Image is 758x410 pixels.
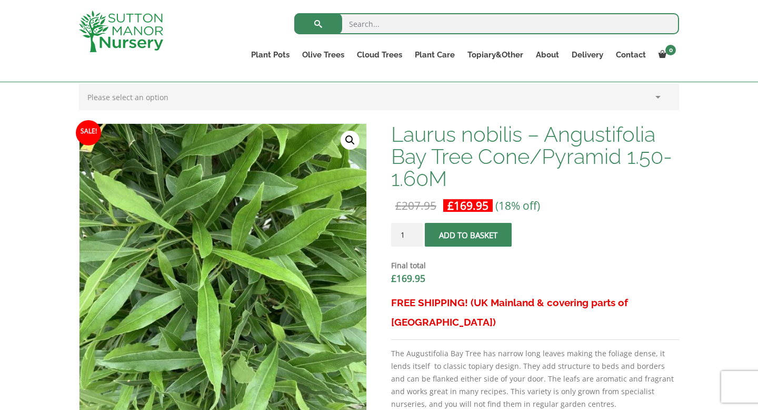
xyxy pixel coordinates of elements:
a: Olive Trees [296,47,351,62]
a: Plant Pots [245,47,296,62]
button: Add to basket [425,223,512,247]
bdi: 169.95 [391,272,425,285]
input: Product quantity [391,223,423,247]
img: logo [79,11,163,52]
h1: Laurus nobilis – Angustifolia Bay Tree Cone/Pyramid 1.50-1.60M [391,123,679,190]
a: Plant Care [408,47,461,62]
span: 0 [665,45,676,55]
span: £ [395,198,402,213]
a: Contact [610,47,652,62]
dt: Final total [391,259,679,272]
span: (18% off) [495,198,540,213]
span: £ [447,198,454,213]
input: Search... [294,13,679,34]
bdi: 207.95 [395,198,436,213]
span: £ [391,272,396,285]
a: About [530,47,565,62]
a: Delivery [565,47,610,62]
h3: FREE SHIPPING! (UK Mainland & covering parts of [GEOGRAPHIC_DATA]) [391,293,679,332]
a: Cloud Trees [351,47,408,62]
a: 0 [652,47,679,62]
span: Sale! [76,120,101,145]
bdi: 169.95 [447,198,488,213]
a: View full-screen image gallery [341,131,360,150]
a: Topiary&Other [461,47,530,62]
